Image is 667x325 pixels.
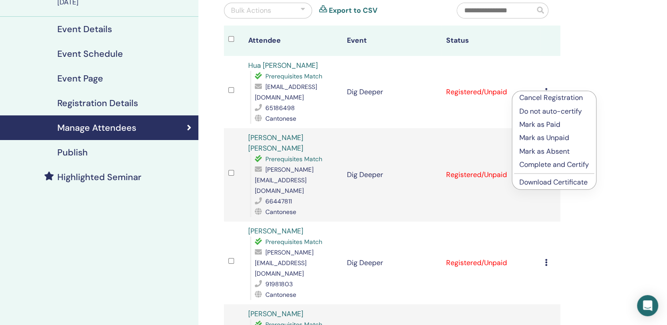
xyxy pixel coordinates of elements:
[265,72,322,80] span: Prerequisites Match
[248,61,318,70] a: Hua [PERSON_NAME]
[248,226,303,236] a: [PERSON_NAME]
[57,122,136,133] h4: Manage Attendees
[57,172,142,182] h4: Highlighted Seminar
[255,83,317,101] span: [EMAIL_ADDRESS][DOMAIN_NAME]
[265,104,295,112] span: 65186498
[343,56,441,128] td: Dig Deeper
[57,24,112,34] h4: Event Details
[343,128,441,222] td: Dig Deeper
[519,159,589,170] p: Complete and Certify
[231,5,271,16] div: Bulk Actions
[637,295,658,316] div: Open Intercom Messenger
[265,208,296,216] span: Cantonese
[265,238,322,246] span: Prerequisites Match
[519,133,589,143] p: Mark as Unpaid
[265,197,292,205] span: 66447811
[57,98,138,108] h4: Registration Details
[265,155,322,163] span: Prerequisites Match
[248,133,303,153] a: [PERSON_NAME] [PERSON_NAME]
[519,146,589,157] p: Mark as Absent
[519,92,589,103] p: Cancel Registration
[255,166,313,195] span: [PERSON_NAME][EMAIL_ADDRESS][DOMAIN_NAME]
[57,48,123,59] h4: Event Schedule
[519,177,588,187] a: Download Certificate
[255,248,313,277] span: [PERSON_NAME][EMAIL_ADDRESS][DOMAIN_NAME]
[329,5,377,16] a: Export to CSV
[441,26,540,56] th: Status
[519,119,589,130] p: Mark as Paid
[519,106,589,117] p: Do not auto-certify
[248,309,303,318] a: [PERSON_NAME]
[343,222,441,304] td: Dig Deeper
[343,26,441,56] th: Event
[57,73,103,84] h4: Event Page
[265,114,296,122] span: Cantonese
[265,280,293,288] span: 91981803
[244,26,343,56] th: Attendee
[57,147,88,158] h4: Publish
[265,291,296,299] span: Cantonese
